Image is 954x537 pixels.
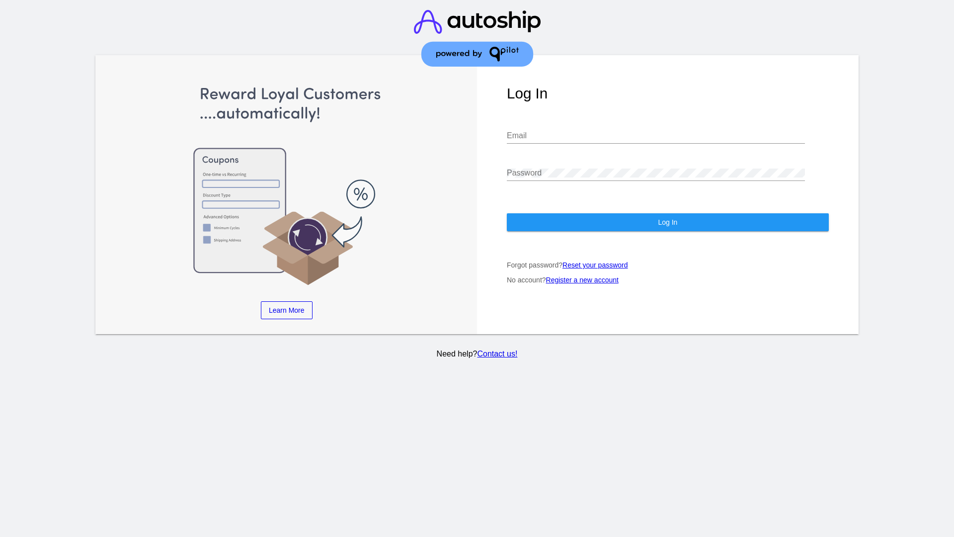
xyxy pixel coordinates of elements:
[546,276,619,284] a: Register a new account
[507,85,829,102] h1: Log In
[507,213,829,231] button: Log In
[507,261,829,269] p: Forgot password?
[507,276,829,284] p: No account?
[269,306,305,314] span: Learn More
[562,261,628,269] a: Reset your password
[658,218,677,226] span: Log In
[261,301,313,319] a: Learn More
[477,350,517,358] a: Contact us!
[507,131,805,140] input: Email
[126,85,448,286] img: Apply Coupons Automatically to Scheduled Orders with QPilot
[94,350,861,358] p: Need help?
